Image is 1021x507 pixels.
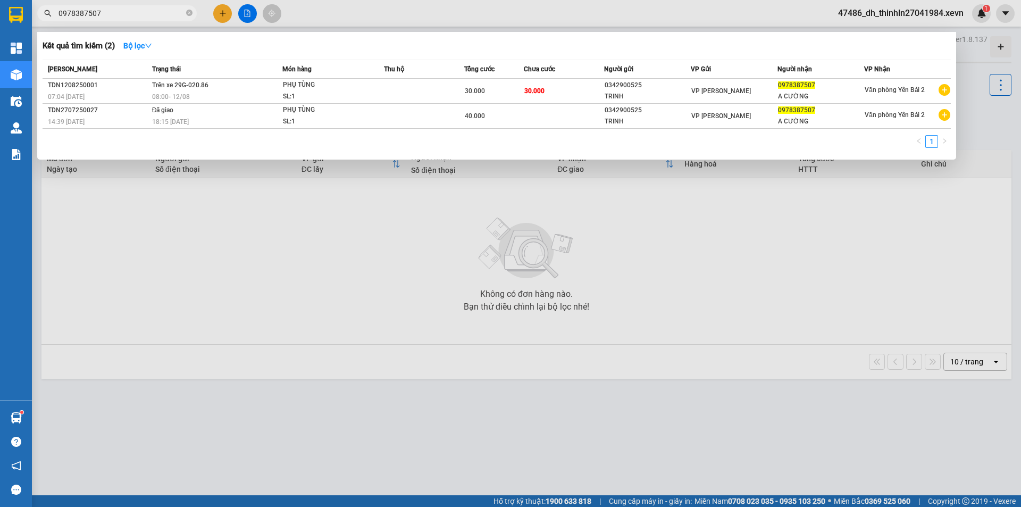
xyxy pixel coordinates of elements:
[152,81,208,89] span: Trên xe 29G-020.86
[465,87,485,95] span: 30.000
[44,10,52,17] span: search
[282,65,312,73] span: Món hàng
[283,79,363,91] div: PHỤ TÙNG
[777,65,812,73] span: Người nhận
[691,65,711,73] span: VP Gửi
[283,91,363,103] div: SL: 1
[604,65,633,73] span: Người gửi
[20,411,23,414] sup: 1
[605,80,690,91] div: 0342900525
[9,7,23,23] img: logo-vxr
[778,116,864,127] div: A CƯỜNG
[925,135,938,148] li: 1
[11,122,22,134] img: warehouse-icon
[691,87,751,95] span: VP [PERSON_NAME]
[916,138,922,144] span: left
[865,86,925,94] span: Văn phòng Yên Bái 2
[938,135,951,148] button: right
[913,135,925,148] li: Previous Page
[864,65,890,73] span: VP Nhận
[152,106,174,114] span: Đã giao
[11,69,22,80] img: warehouse-icon
[11,485,21,495] span: message
[938,135,951,148] li: Next Page
[913,135,925,148] button: left
[691,112,751,120] span: VP [PERSON_NAME]
[939,84,950,96] span: plus-circle
[778,106,815,114] span: 0978387507
[11,43,22,54] img: dashboard-icon
[152,118,189,126] span: 18:15 [DATE]
[58,7,184,19] input: Tìm tên, số ĐT hoặc mã đơn
[11,149,22,160] img: solution-icon
[926,136,938,147] a: 1
[48,118,85,126] span: 14:39 [DATE]
[939,109,950,121] span: plus-circle
[605,116,690,127] div: TRINH
[605,105,690,116] div: 0342900525
[48,93,85,101] span: 07:04 [DATE]
[11,412,22,423] img: warehouse-icon
[778,81,815,89] span: 0978387507
[43,40,115,52] h3: Kết quả tìm kiếm ( 2 )
[465,112,485,120] span: 40.000
[115,37,161,54] button: Bộ lọcdown
[524,87,545,95] span: 30.000
[384,65,404,73] span: Thu hộ
[48,105,149,116] div: TDN2707250027
[524,65,555,73] span: Chưa cước
[152,93,190,101] span: 08:00 - 12/08
[48,65,97,73] span: [PERSON_NAME]
[11,437,21,447] span: question-circle
[464,65,495,73] span: Tổng cước
[941,138,948,144] span: right
[605,91,690,102] div: TRINH
[123,41,152,50] strong: Bộ lọc
[865,111,925,119] span: Văn phòng Yên Bái 2
[186,10,193,16] span: close-circle
[778,91,864,102] div: A CƯỜNG
[11,461,21,471] span: notification
[186,9,193,19] span: close-circle
[11,96,22,107] img: warehouse-icon
[152,65,181,73] span: Trạng thái
[48,80,149,91] div: TDN1208250001
[283,116,363,128] div: SL: 1
[145,42,152,49] span: down
[283,104,363,116] div: PHỤ TÙNG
